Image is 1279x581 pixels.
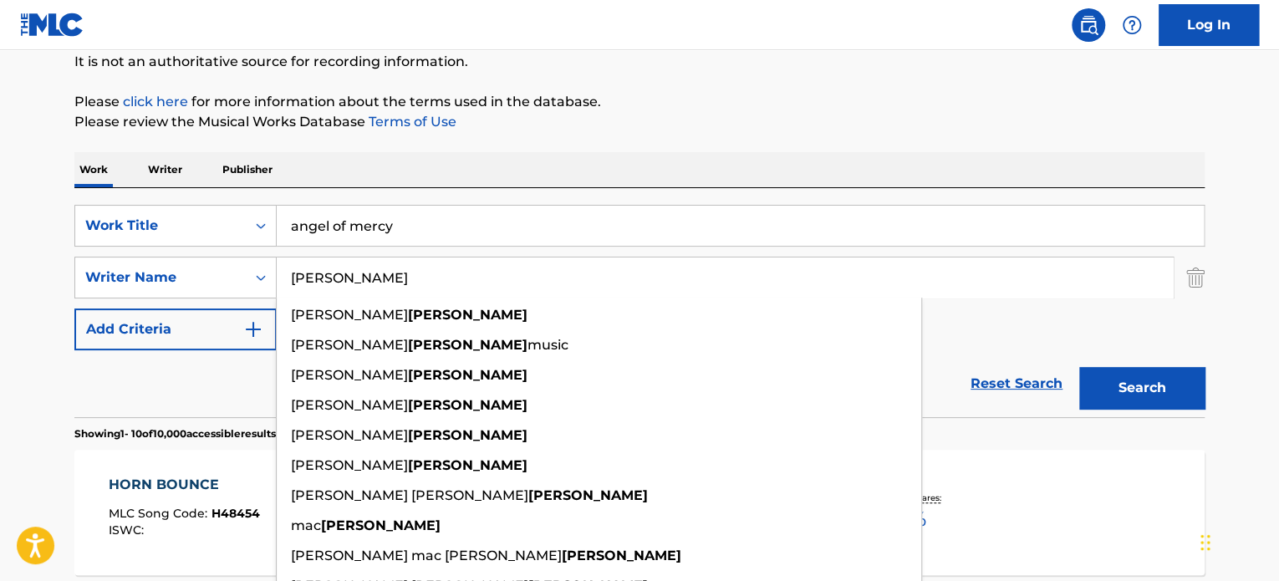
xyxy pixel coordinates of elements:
[109,475,260,495] div: HORN BOUNCE
[143,152,187,187] p: Writer
[109,506,211,521] span: MLC Song Code :
[408,427,527,443] strong: [PERSON_NAME]
[1078,15,1098,35] img: search
[562,548,681,563] strong: [PERSON_NAME]
[408,457,527,473] strong: [PERSON_NAME]
[74,152,113,187] p: Work
[291,367,408,383] span: [PERSON_NAME]
[365,114,456,130] a: Terms of Use
[962,365,1071,402] a: Reset Search
[1115,8,1149,42] div: Help
[528,487,648,503] strong: [PERSON_NAME]
[321,517,441,533] strong: [PERSON_NAME]
[109,522,148,538] span: ISWC :
[408,397,527,413] strong: [PERSON_NAME]
[527,337,568,353] span: music
[291,487,528,503] span: [PERSON_NAME] [PERSON_NAME]
[408,307,527,323] strong: [PERSON_NAME]
[291,517,321,533] span: mac
[408,337,527,353] strong: [PERSON_NAME]
[123,94,188,110] a: click here
[85,268,236,288] div: Writer Name
[74,450,1205,575] a: HORN BOUNCEMLC Song Code:H48454ISWC:Writers (1)[PERSON_NAME]Recording Artists (1)W.C.P.M.Total Kn...
[74,308,277,350] button: Add Criteria
[291,457,408,473] span: [PERSON_NAME]
[211,506,260,521] span: H48454
[74,112,1205,132] p: Please review the Musical Works Database
[243,319,263,339] img: 9d2ae6d4665cec9f34b9.svg
[291,548,562,563] span: [PERSON_NAME] mac [PERSON_NAME]
[291,337,408,353] span: [PERSON_NAME]
[74,92,1205,112] p: Please for more information about the terms used in the database.
[217,152,278,187] p: Publisher
[291,397,408,413] span: [PERSON_NAME]
[1186,257,1205,298] img: Delete Criterion
[408,367,527,383] strong: [PERSON_NAME]
[1200,517,1210,568] div: Drag
[20,13,84,37] img: MLC Logo
[1195,501,1279,581] iframe: Chat Widget
[85,216,236,236] div: Work Title
[1122,15,1142,35] img: help
[1072,8,1105,42] a: Public Search
[74,205,1205,417] form: Search Form
[1159,4,1259,46] a: Log In
[74,426,358,441] p: Showing 1 - 10 of 10,000 accessible results (Total 3,039,914 )
[291,307,408,323] span: [PERSON_NAME]
[1079,367,1205,409] button: Search
[74,52,1205,72] p: It is not an authoritative source for recording information.
[291,427,408,443] span: [PERSON_NAME]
